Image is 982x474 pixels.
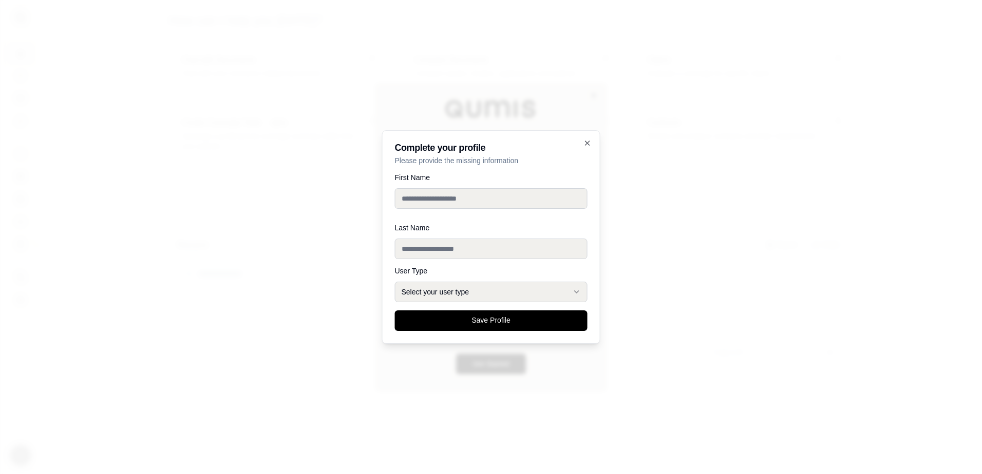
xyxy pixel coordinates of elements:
label: Last Name [395,224,588,231]
label: First Name [395,174,588,181]
h2: Complete your profile [395,143,588,152]
p: Please provide the missing information [395,155,588,166]
button: Save Profile [395,310,588,331]
label: User Type [395,267,588,274]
